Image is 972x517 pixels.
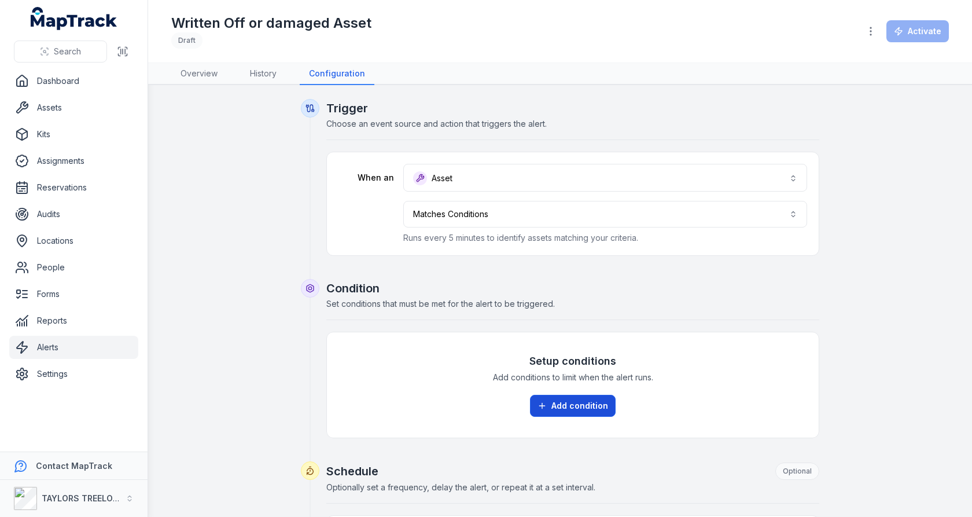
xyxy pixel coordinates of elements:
h2: Condition [326,280,819,296]
button: Matches Conditions [403,201,807,228]
a: History [241,63,286,85]
a: People [9,256,138,279]
h3: Setup conditions [529,353,616,369]
h2: Trigger [326,100,819,116]
button: Asset [403,164,807,192]
button: Search [14,41,107,63]
a: Reports [9,309,138,332]
span: Optionally set a frequency, delay the alert, or repeat it at a set interval. [326,482,595,492]
a: Forms [9,283,138,306]
a: Settings [9,362,138,386]
a: Audits [9,203,138,226]
a: Locations [9,229,138,252]
p: Runs every 5 minutes to identify assets matching your criteria. [403,232,807,244]
strong: Contact MapTrack [36,461,112,471]
a: Dashboard [9,69,138,93]
span: Set conditions that must be met for the alert to be triggered. [326,299,555,309]
label: When an [338,172,394,184]
div: Draft [171,32,203,49]
span: Add conditions to limit when the alert runs. [493,372,653,383]
a: Assignments [9,149,138,173]
a: Assets [9,96,138,119]
a: Reservations [9,176,138,199]
button: Add condition [530,395,616,417]
h2: Schedule [326,463,819,480]
a: Configuration [300,63,374,85]
a: Kits [9,123,138,146]
span: Choose an event source and action that triggers the alert. [326,119,547,129]
a: MapTrack [31,7,117,30]
a: Overview [171,63,227,85]
a: Alerts [9,336,138,359]
span: Search [54,46,81,57]
strong: TAYLORS TREELOPPING [42,493,138,503]
h1: Written Off or damaged Asset [171,14,371,32]
div: Optional [775,463,819,480]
